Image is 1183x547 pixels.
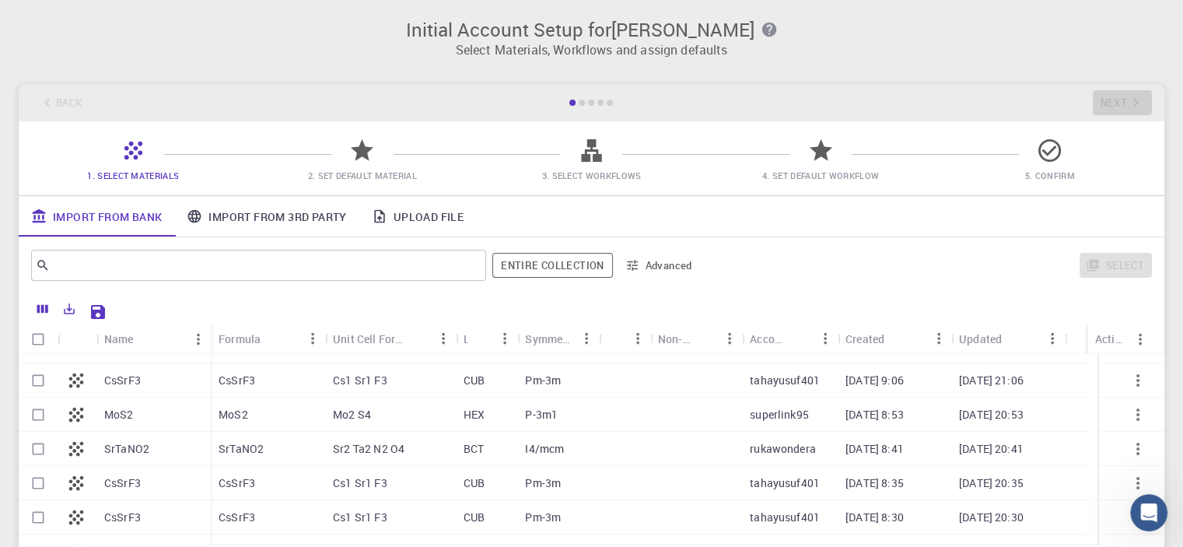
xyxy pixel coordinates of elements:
[1040,326,1065,351] button: Menu
[174,196,359,237] a: Import From 3rd Party
[574,326,599,351] button: Menu
[211,324,325,354] div: Formula
[333,441,404,457] p: Sr2 Ta2 N2 O4
[30,296,56,321] button: Columns
[359,196,476,237] a: Upload File
[333,324,406,354] div: Unit Cell Formula
[28,40,1155,59] p: Select Materials, Workflows and assign defaults
[28,19,1155,40] h3: Initial Account Setup for [PERSON_NAME]
[619,253,700,278] button: Advanced
[599,324,650,354] div: Tags
[959,407,1024,423] p: [DATE] 20:53
[492,253,612,278] span: Filter throughout whole library including sets (folders)
[838,324,951,354] div: Created
[104,324,134,354] div: Name
[219,324,261,354] div: Formula
[845,441,904,457] p: [DATE] 8:41
[541,170,641,181] span: 3. Select Workflows
[525,324,573,354] div: Symmetry
[467,326,492,351] button: Sort
[308,170,417,181] span: 2. Set Default Material
[525,510,561,525] p: Pm-3m
[219,510,255,525] p: CsSrF3
[464,441,484,457] p: BCT
[104,441,149,457] p: SrTaNO2
[750,475,820,491] p: tahayusuf401
[750,324,788,354] div: Account
[525,475,561,491] p: Pm-3m
[492,326,517,351] button: Menu
[845,510,904,525] p: [DATE] 8:30
[333,475,387,491] p: Cs1 Sr1 F3
[96,324,211,354] div: Name
[959,324,1002,354] div: Updated
[959,441,1024,457] p: [DATE] 20:41
[845,373,904,388] p: [DATE] 9:06
[333,373,387,388] p: Cs1 Sr1 F3
[845,407,904,423] p: [DATE] 8:53
[926,326,951,351] button: Menu
[186,327,211,352] button: Menu
[788,326,813,351] button: Sort
[959,475,1024,491] p: [DATE] 20:35
[333,407,371,423] p: Mo2 S4
[219,441,264,457] p: SrTaNO2
[134,327,159,352] button: Sort
[82,296,114,328] button: Save Explorer Settings
[1130,494,1167,531] iframe: Intercom live chat
[951,324,1065,354] div: Updated
[464,475,485,491] p: CUB
[1002,326,1027,351] button: Sort
[464,324,467,354] div: Lattice
[261,326,285,351] button: Sort
[607,326,632,351] button: Sort
[884,326,909,351] button: Sort
[219,475,255,491] p: CsSrF3
[325,324,456,354] div: Unit Cell Formula
[692,326,717,351] button: Sort
[456,324,517,354] div: Lattice
[1087,324,1153,354] div: Actions
[333,510,387,525] p: Cs1 Sr1 F3
[31,11,87,25] span: Support
[87,170,179,181] span: 1. Select Materials
[845,475,904,491] p: [DATE] 8:35
[19,196,174,237] a: Import From Bank
[658,324,692,354] div: Non-periodic
[959,510,1024,525] p: [DATE] 20:30
[742,324,838,354] div: Account
[525,373,561,388] p: Pm-3m
[58,324,96,354] div: Icon
[464,407,485,423] p: HEX
[219,407,248,423] p: MoS2
[492,253,612,278] button: Entire collection
[717,326,742,351] button: Menu
[625,326,650,351] button: Menu
[517,324,598,354] div: Symmetry
[104,407,134,423] p: MoS2
[104,373,141,388] p: CsSrF3
[104,475,141,491] p: CsSrF3
[219,373,255,388] p: CsSrF3
[750,510,820,525] p: tahayusuf401
[464,373,485,388] p: CUB
[650,324,742,354] div: Non-periodic
[1095,324,1128,354] div: Actions
[525,441,564,457] p: I4/mcm
[300,326,325,351] button: Menu
[750,441,816,457] p: rukawondera
[1025,170,1075,181] span: 5. Confirm
[525,407,558,423] p: P-3m1
[750,373,820,388] p: tahayusuf401
[104,510,141,525] p: CsSrF3
[464,510,485,525] p: CUB
[406,326,431,351] button: Sort
[431,326,456,351] button: Menu
[750,407,809,423] p: superlink95
[959,373,1024,388] p: [DATE] 21:06
[1128,327,1153,352] button: Menu
[56,296,82,321] button: Export
[813,326,838,351] button: Menu
[845,324,884,354] div: Created
[762,170,879,181] span: 4. Set Default Workflow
